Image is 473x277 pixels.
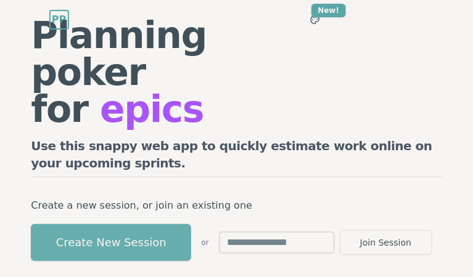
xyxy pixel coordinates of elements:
button: Create New Session [31,224,191,261]
button: Join Session [340,230,432,255]
div: New! [311,4,347,17]
span: epics [100,87,204,130]
button: New! [304,9,326,31]
h2: Use this snappy web app to quickly estimate work online on your upcoming sprints. [31,137,442,177]
a: PPPlanning Poker [49,10,168,30]
span: PP [52,12,66,27]
span: or [201,238,208,247]
h1: Planning poker for [31,17,207,127]
p: Create a new session, or join an existing one [31,197,442,214]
